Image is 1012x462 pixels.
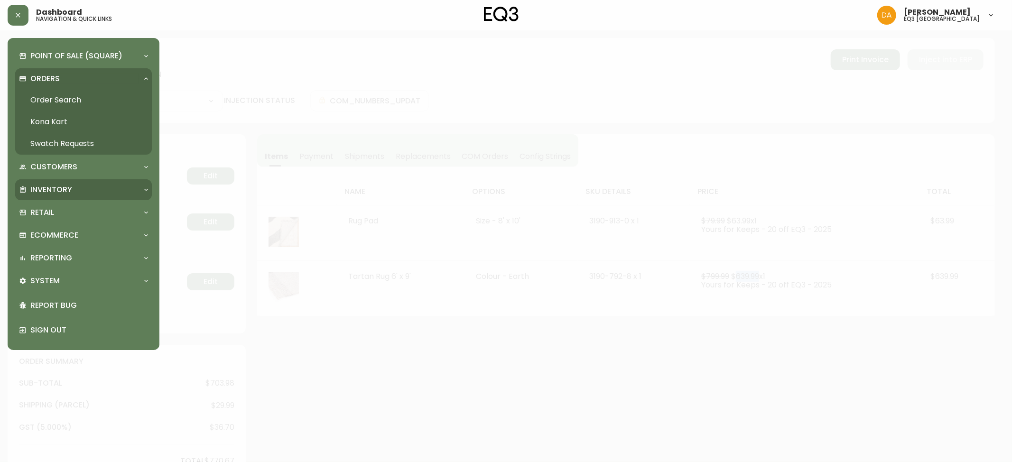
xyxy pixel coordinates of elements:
div: Inventory [15,179,152,200]
img: dd1a7e8db21a0ac8adbf82b84ca05374 [877,6,896,25]
a: Order Search [15,89,152,111]
h5: eq3 [GEOGRAPHIC_DATA] [904,16,980,22]
p: System [30,276,60,286]
div: Point of Sale (Square) [15,46,152,66]
p: Customers [30,162,77,172]
span: [PERSON_NAME] [904,9,971,16]
p: Retail [30,207,54,218]
img: logo [484,7,519,22]
p: Orders [30,74,60,84]
p: Ecommerce [30,230,78,240]
p: Sign Out [30,325,148,335]
a: Kona Kart [15,111,152,133]
div: Report Bug [15,293,152,318]
div: Reporting [15,248,152,268]
div: Orders [15,68,152,89]
span: Dashboard [36,9,82,16]
p: Report Bug [30,300,148,311]
div: Retail [15,202,152,223]
p: Point of Sale (Square) [30,51,122,61]
div: Sign Out [15,318,152,342]
div: System [15,270,152,291]
div: Customers [15,157,152,177]
h5: navigation & quick links [36,16,112,22]
a: Swatch Requests [15,133,152,155]
div: Ecommerce [15,225,152,246]
p: Reporting [30,253,72,263]
p: Inventory [30,185,72,195]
